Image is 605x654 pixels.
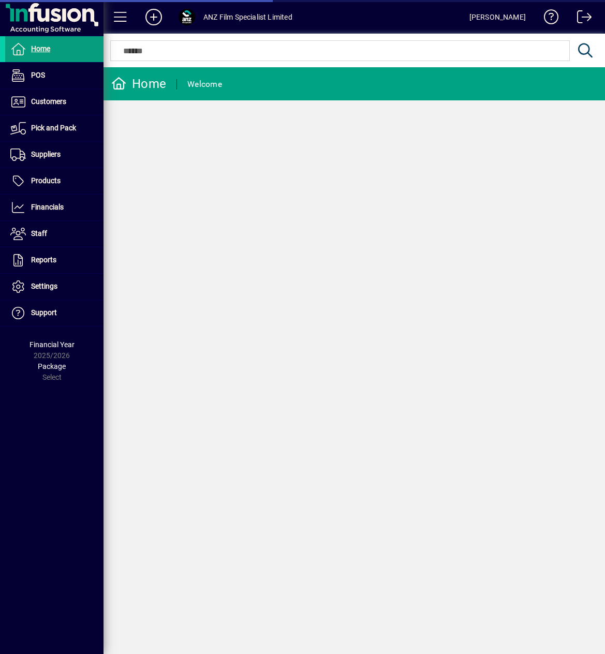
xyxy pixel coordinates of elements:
[5,89,104,115] a: Customers
[469,9,526,25] div: [PERSON_NAME]
[111,76,166,92] div: Home
[31,71,45,79] span: POS
[5,142,104,168] a: Suppliers
[5,247,104,273] a: Reports
[31,124,76,132] span: Pick and Pack
[5,221,104,247] a: Staff
[31,203,64,211] span: Financials
[137,8,170,26] button: Add
[31,176,61,185] span: Products
[5,63,104,88] a: POS
[5,195,104,220] a: Financials
[31,256,56,264] span: Reports
[203,9,292,25] div: ANZ Film Specialist Limited
[5,115,104,141] a: Pick and Pack
[31,44,50,53] span: Home
[5,168,104,194] a: Products
[31,97,66,106] span: Customers
[31,282,57,290] span: Settings
[29,340,75,349] span: Financial Year
[536,2,559,36] a: Knowledge Base
[31,150,61,158] span: Suppliers
[569,2,592,36] a: Logout
[5,274,104,300] a: Settings
[187,76,222,93] div: Welcome
[170,8,203,26] button: Profile
[38,362,66,370] span: Package
[31,229,47,237] span: Staff
[31,308,57,317] span: Support
[5,300,104,326] a: Support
